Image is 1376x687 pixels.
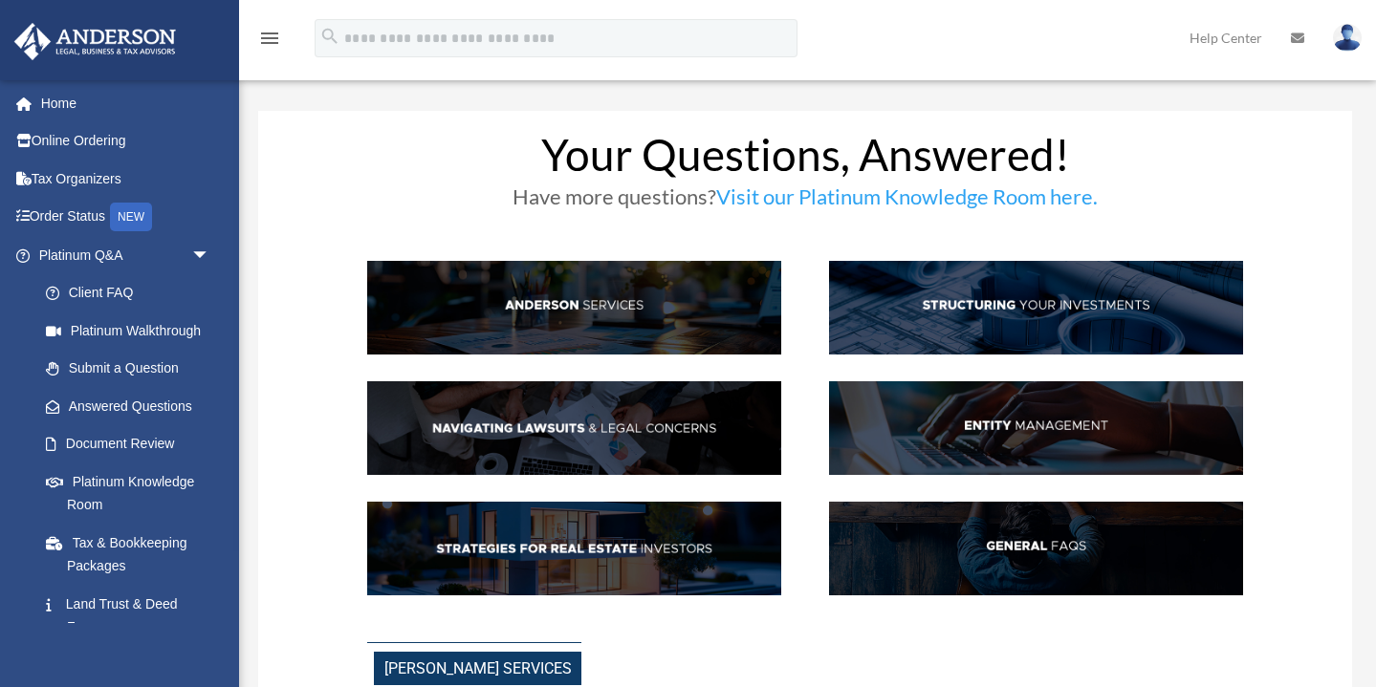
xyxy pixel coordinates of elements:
[27,387,239,425] a: Answered Questions
[367,186,1242,217] h3: Have more questions?
[716,183,1098,219] a: Visit our Platinum Knowledge Room here.
[13,236,239,274] a: Platinum Q&Aarrow_drop_down
[27,524,239,585] a: Tax & Bookkeeping Packages
[27,350,239,388] a: Submit a Question
[258,27,281,50] i: menu
[27,311,239,350] a: Platinum Walkthrough
[13,122,239,161] a: Online Ordering
[829,502,1242,595] img: GenFAQ_hdr
[367,261,780,354] img: AndServ_hdr
[367,381,780,475] img: NavLaw_hdr
[27,585,239,646] a: Land Trust & Deed Forum
[1333,24,1362,52] img: User Pic
[829,261,1242,354] img: StructInv_hdr
[374,652,581,685] span: [PERSON_NAME] Services
[258,33,281,50] a: menu
[110,203,152,231] div: NEW
[319,26,340,47] i: search
[13,198,239,237] a: Order StatusNEW
[367,133,1242,186] h1: Your Questions, Answered!
[191,236,229,275] span: arrow_drop_down
[13,160,239,198] a: Tax Organizers
[27,425,239,463] a: Document Review
[27,274,229,312] a: Client FAQ
[9,23,182,60] img: Anderson Advisors Platinum Portal
[367,502,780,595] img: StratsRE_hdr
[829,381,1242,475] img: EntManag_hdr
[13,84,239,122] a: Home
[27,462,239,524] a: Platinum Knowledge Room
